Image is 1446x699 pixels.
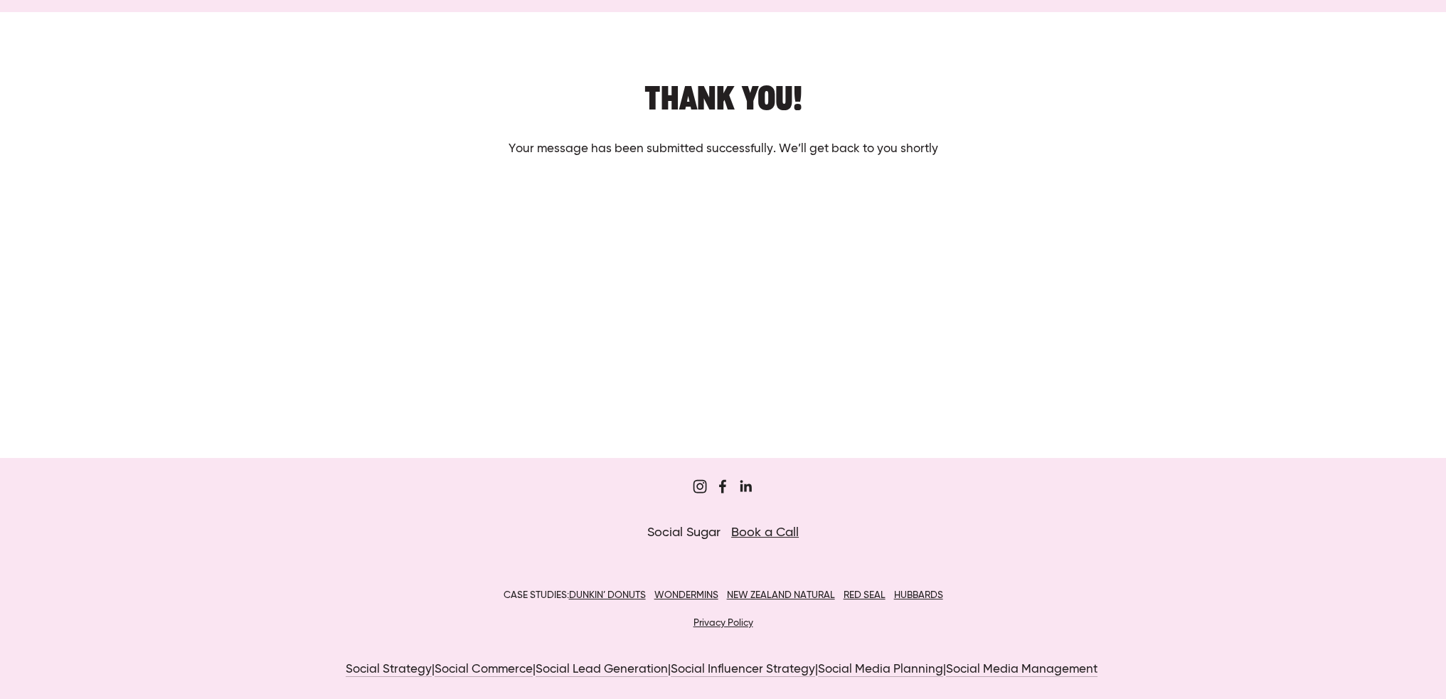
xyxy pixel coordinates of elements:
[346,663,432,677] a: Social Strategy
[159,140,1286,159] p: Your message has been submitted successfully. We’ll get back to you shortly
[716,479,730,493] a: Sugar Digi
[435,663,533,677] a: Social Commerce
[159,661,1286,679] p: | | | | |
[647,526,721,539] span: Social Sugar
[671,663,815,677] a: Social Influencer Strategy
[818,663,943,677] a: Social Media Planning
[693,479,707,493] a: Sugar&Partners
[568,590,645,600] a: DUNKIN’ DONUTS
[738,479,753,493] a: Jordan Eley
[654,590,718,600] a: WONDERMINS
[159,587,1286,605] p: CASE STUDIES:
[946,663,1097,677] a: Social Media Management
[843,590,885,600] a: RED SEAL
[536,663,668,677] a: Social Lead Generation
[731,526,799,539] a: Book a Call
[893,590,942,600] a: HUBBARDS
[693,618,753,628] a: Privacy Policy
[159,69,1286,112] h2: Thank you!
[726,590,834,600] a: NEW ZEALAND NATURAL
